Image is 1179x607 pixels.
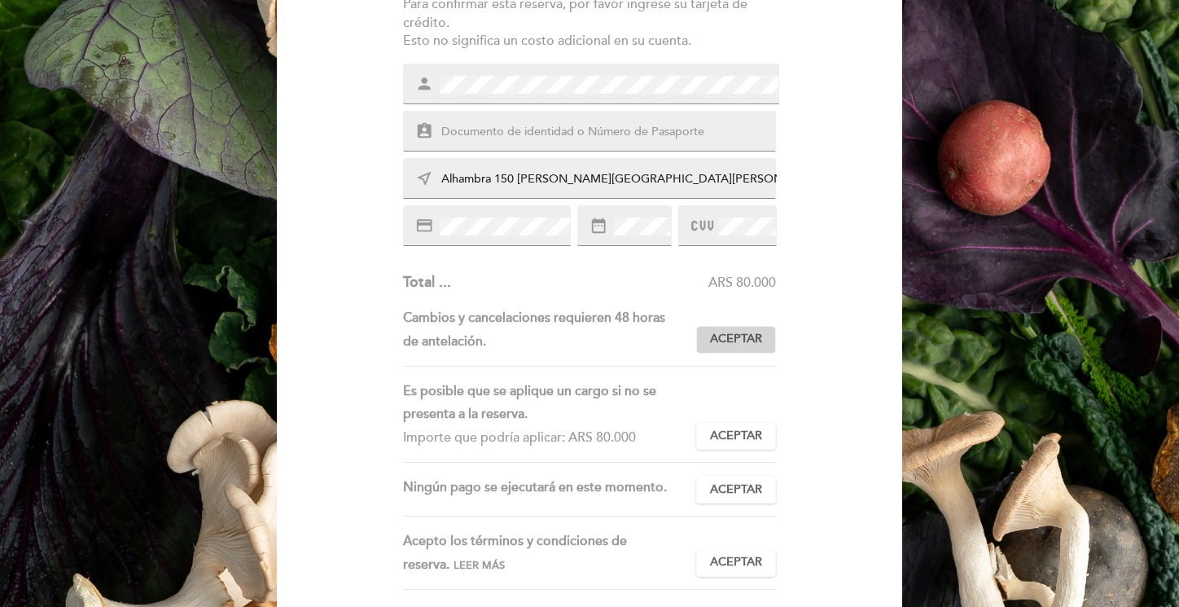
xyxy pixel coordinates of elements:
i: person [415,75,433,93]
i: date_range [589,217,607,235]
span: Leer más [454,559,505,572]
div: Cambios y cancelaciones requieren 48 horas de antelación. [403,306,697,354]
i: assignment_ind [415,122,433,140]
span: Aceptar [710,428,762,445]
i: near_me [415,169,433,187]
div: Importe que podría aplicar: ARS 80.000 [403,426,684,450]
button: Aceptar [696,549,776,577]
button: Aceptar [696,476,776,504]
div: Acepto los términos y condiciones de reserva. [403,530,697,577]
button: Aceptar [696,422,776,450]
i: credit_card [415,217,433,235]
span: Total ... [403,273,451,291]
span: Aceptar [710,482,762,499]
div: ARS 80.000 [451,274,777,293]
button: Aceptar [696,326,776,354]
div: Ningún pago se ejecutará en este momento. [403,476,697,504]
div: Es posible que se aplique un cargo si no se presenta a la reserva. [403,380,684,427]
input: Dirección [440,170,778,189]
span: Aceptar [710,331,762,348]
input: Documento de identidad o Número de Pasaporte [440,123,778,142]
span: Aceptar [710,554,762,571]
